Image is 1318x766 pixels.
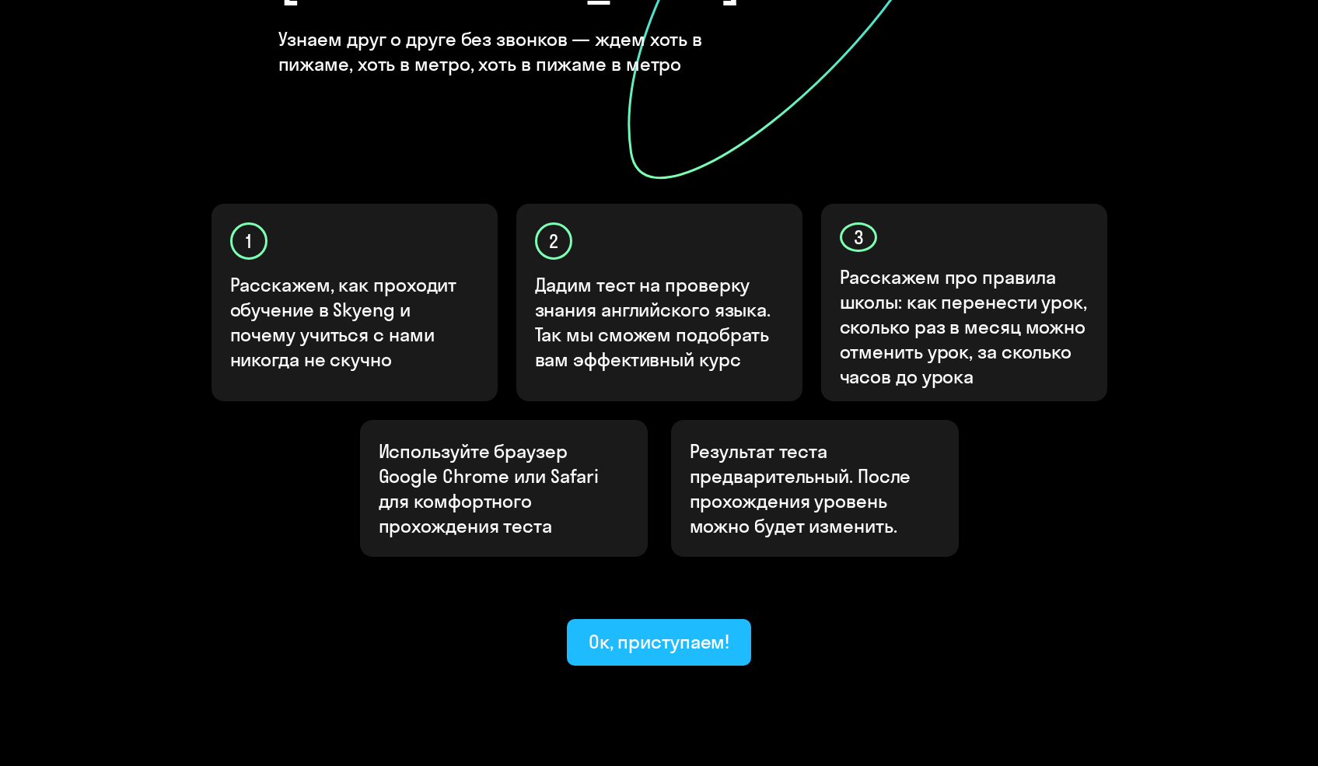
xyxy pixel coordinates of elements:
p: Расскажем про правила школы: как перенести урок, сколько раз в месяц можно отменить урок, за скол... [840,264,1090,389]
p: Используйте браузер Google Chrome или Safari для комфортного прохождения теста [379,439,629,538]
button: Ок, приступаем! [567,619,752,666]
div: Ок, приступаем! [589,629,730,654]
p: Дадим тест на проверку знания английского языка. Так мы сможем подобрать вам эффективный курс [535,272,785,372]
h4: Узнаем друг о друге без звонков — ждем хоть в пижаме, хоть в метро, хоть в пижаме в метро [278,26,780,76]
div: 1 [230,222,267,260]
div: 3 [840,222,877,252]
div: 2 [535,222,572,260]
p: Расскажем, как проходит обучение в Skyeng и почему учиться с нами никогда не скучно [230,272,481,372]
p: Результат теста предварительный. После прохождения уровень можно будет изменить. [690,439,940,538]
